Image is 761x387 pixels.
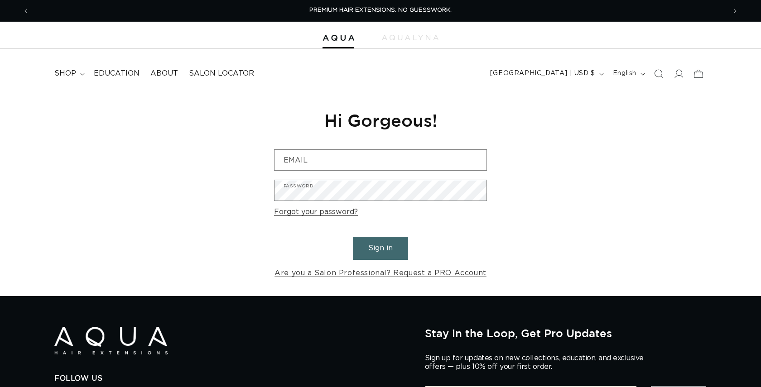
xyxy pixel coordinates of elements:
button: Previous announcement [16,2,36,19]
a: About [145,63,183,84]
h1: Hi Gorgeous! [274,109,487,131]
span: Education [94,69,140,78]
a: Forgot your password? [274,205,358,219]
img: aqualyna.com [382,35,438,40]
h2: Stay in the Loop, Get Pro Updates [425,327,707,339]
span: PREMIUM HAIR EXTENSIONS. NO GUESSWORK. [309,7,452,13]
img: Aqua Hair Extensions [54,327,168,354]
a: Salon Locator [183,63,260,84]
p: Sign up for updates on new collections, education, and exclusive offers — plus 10% off your first... [425,354,651,371]
img: Aqua Hair Extensions [323,35,354,41]
h2: Follow Us [54,374,411,383]
span: shop [54,69,76,78]
a: Are you a Salon Professional? Request a PRO Account [275,267,486,280]
span: English [613,69,636,78]
a: Education [88,63,145,84]
input: Email [275,150,486,170]
span: [GEOGRAPHIC_DATA] | USD $ [490,69,595,78]
button: English [607,65,649,82]
span: Salon Locator [189,69,254,78]
summary: shop [49,63,88,84]
span: About [150,69,178,78]
button: [GEOGRAPHIC_DATA] | USD $ [485,65,607,82]
button: Next announcement [725,2,745,19]
summary: Search [649,64,669,84]
button: Sign in [353,237,408,260]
